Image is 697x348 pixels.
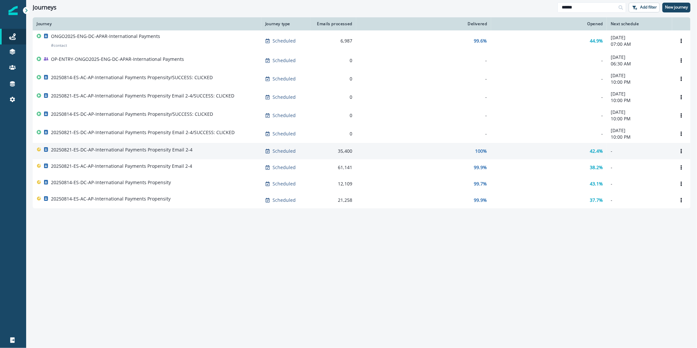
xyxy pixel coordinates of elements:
p: 42.4% [590,148,603,154]
p: Scheduled [273,164,296,171]
div: Journey [37,21,257,26]
div: - [360,130,487,137]
button: Options [676,56,687,65]
div: - [495,112,603,119]
p: 100% [475,148,487,154]
div: Opened [495,21,603,26]
p: 10:00 PM [611,79,668,85]
p: - [611,181,668,187]
p: 44.9% [590,38,603,44]
p: 20250814-ES-DC-AP-International Payments Propensity/SUCCESS: CLICKED [51,111,213,117]
p: Scheduled [273,181,296,187]
p: 99.9% [474,197,487,203]
div: - [495,130,603,137]
p: Add filter [640,5,657,9]
button: Options [676,92,687,102]
div: Emails processed [314,21,352,26]
p: Scheduled [273,76,296,82]
div: 0 [314,94,352,100]
p: 20250821-ES-AC-AP-International Payments Propensity Email 2-4 [51,163,192,169]
a: 20250821-ES-DC-AP-International Payments Propensity Email 2-4Scheduled35,400100%42.4%-Options [33,143,690,159]
p: Scheduled [273,57,296,64]
h1: Journeys [33,4,57,11]
p: 20250814-ES-DC-AP-International Payments Propensity [51,179,171,186]
a: 20250821-ES-DC-AP-International Payments Propensity Email 2-4/SUCCESS: CLICKEDScheduled0--[DATE]1... [33,125,690,143]
div: 0 [314,76,352,82]
p: 20250821-ES-DC-AP-International Payments Propensity Email 2-4/SUCCESS: CLICKED [51,129,235,136]
a: 20250814-ES-DC-AP-International Payments Propensity/SUCCESS: CLICKEDScheduled0--[DATE]10:00 PMOpt... [33,106,690,125]
a: 20250821-ES-AC-AP-International Payments Propensity Email 2-4Scheduled61,14199.9%38.2%-Options [33,159,690,176]
div: 0 [314,57,352,64]
p: 10:00 PM [611,134,668,140]
p: Scheduled [273,130,296,137]
a: 20250814-ES-AC-AP-International Payments Propensity/SUCCESS: CLICKEDScheduled0--[DATE]10:00 PMOpt... [33,70,690,88]
button: Options [676,146,687,156]
p: OP-ENTRY-ONGO2025-ENG-DC-APAR-International Payments [51,56,184,62]
div: 21,258 [314,197,352,203]
a: ONGO2025-ENG-DC-APAR-International Payments#contactScheduled6,98799.6%44.9%[DATE]07:00 AMOptions [33,30,690,51]
button: Options [676,195,687,205]
p: [DATE] [611,54,668,61]
a: 20250821-ES-AC-AP-International Payments Propensity Email 2-4/SUCCESS: CLICKEDScheduled0--[DATE]1... [33,88,690,106]
div: Journey type [265,21,307,26]
p: Scheduled [273,94,296,100]
p: [DATE] [611,72,668,79]
p: Scheduled [273,148,296,154]
p: 20250814-ES-AC-AP-International Payments Propensity/SUCCESS: CLICKED [51,74,213,81]
div: - [495,76,603,82]
p: # contact [51,42,67,49]
div: 6,987 [314,38,352,44]
button: Options [676,111,687,120]
div: - [495,57,603,64]
p: - [611,197,668,203]
p: 10:00 PM [611,115,668,122]
div: - [360,76,487,82]
div: 61,141 [314,164,352,171]
p: 99.7% [474,181,487,187]
p: 37.7% [590,197,603,203]
div: - [495,94,603,100]
a: 20250814-ES-DC-AP-International Payments PropensityScheduled12,10999.7%43.1%-Options [33,176,690,192]
p: Scheduled [273,197,296,203]
p: [DATE] [611,91,668,97]
div: 0 [314,130,352,137]
div: - [360,57,487,64]
p: Scheduled [273,38,296,44]
div: 35,400 [314,148,352,154]
button: Options [676,74,687,84]
p: Scheduled [273,112,296,119]
p: 06:30 AM [611,61,668,67]
p: [DATE] [611,127,668,134]
div: 0 [314,112,352,119]
div: 12,109 [314,181,352,187]
div: - [360,94,487,100]
p: 43.1% [590,181,603,187]
p: 20250821-ES-DC-AP-International Payments Propensity Email 2-4 [51,147,192,153]
div: Next schedule [611,21,668,26]
p: [DATE] [611,34,668,41]
p: - [611,164,668,171]
div: Delivered [360,21,487,26]
p: - [611,148,668,154]
button: Add filter [629,3,660,12]
p: 99.9% [474,164,487,171]
p: 99.6% [474,38,487,44]
p: 10:00 PM [611,97,668,104]
p: 20250814-ES-AC-AP-International Payments Propensity [51,196,171,202]
p: 07:00 AM [611,41,668,47]
button: Options [676,36,687,46]
div: - [360,112,487,119]
p: [DATE] [611,109,668,115]
button: Options [676,179,687,189]
a: 20250814-ES-AC-AP-International Payments PropensityScheduled21,25899.9%37.7%-Options [33,192,690,208]
button: Options [676,129,687,139]
button: Options [676,163,687,172]
p: ONGO2025-ENG-DC-APAR-International Payments [51,33,160,40]
p: New journey [665,5,688,9]
img: Inflection [8,6,18,15]
p: 20250821-ES-AC-AP-International Payments Propensity Email 2-4/SUCCESS: CLICKED [51,93,234,99]
p: 38.2% [590,164,603,171]
button: New journey [662,3,690,12]
a: OP-ENTRY-ONGO2025-ENG-DC-APAR-International PaymentsScheduled0--[DATE]06:30 AMOptions [33,51,690,70]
